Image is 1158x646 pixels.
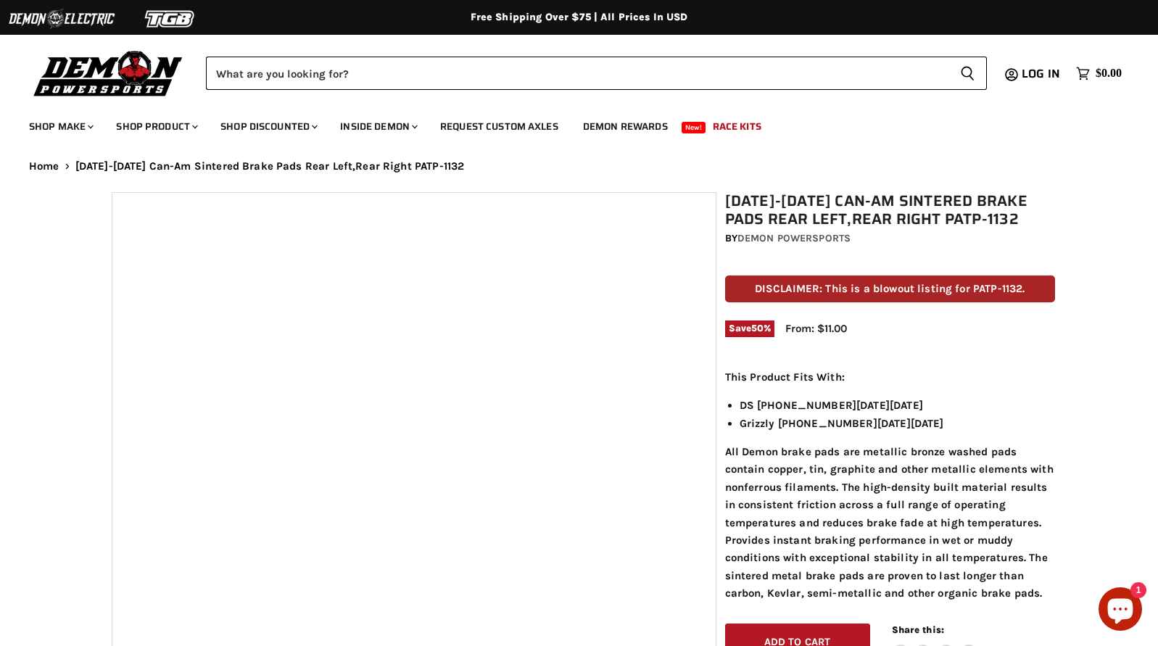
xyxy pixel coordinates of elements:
a: Shop Discounted [210,112,326,141]
a: Demon Powersports [737,232,851,244]
span: Log in [1022,65,1060,83]
input: Search [206,57,948,90]
div: by [725,231,1055,247]
span: 50 [751,323,764,334]
li: Grizzly [PHONE_NUMBER][DATE][DATE] [740,415,1055,432]
p: DISCLAIMER: This is a blowout listing for PATP-1132. [725,276,1055,302]
li: DS [PHONE_NUMBER][DATE][DATE] [740,397,1055,414]
a: Log in [1015,67,1069,80]
ul: Main menu [18,106,1118,141]
a: Demon Rewards [572,112,679,141]
a: Race Kits [702,112,772,141]
span: [DATE]-[DATE] Can-Am Sintered Brake Pads Rear Left,Rear Right PATP-1132 [75,160,465,173]
inbox-online-store-chat: Shopify online store chat [1094,587,1146,634]
form: Product [206,57,987,90]
div: All Demon brake pads are metallic bronze washed pads contain copper, tin, graphite and other meta... [725,368,1055,602]
a: Inside Demon [329,112,426,141]
a: $0.00 [1069,63,1129,84]
a: Home [29,160,59,173]
a: Shop Make [18,112,102,141]
span: New! [682,122,706,133]
p: This Product Fits With: [725,368,1055,386]
button: Search [948,57,987,90]
span: From: $11.00 [785,322,847,335]
a: Shop Product [105,112,207,141]
img: Demon Powersports [29,47,188,99]
span: Share this: [892,624,944,635]
img: Demon Electric Logo 2 [7,5,116,33]
span: $0.00 [1096,67,1122,80]
span: Save % [725,320,775,336]
img: TGB Logo 2 [116,5,225,33]
h1: [DATE]-[DATE] Can-Am Sintered Brake Pads Rear Left,Rear Right PATP-1132 [725,192,1055,228]
a: Request Custom Axles [429,112,569,141]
